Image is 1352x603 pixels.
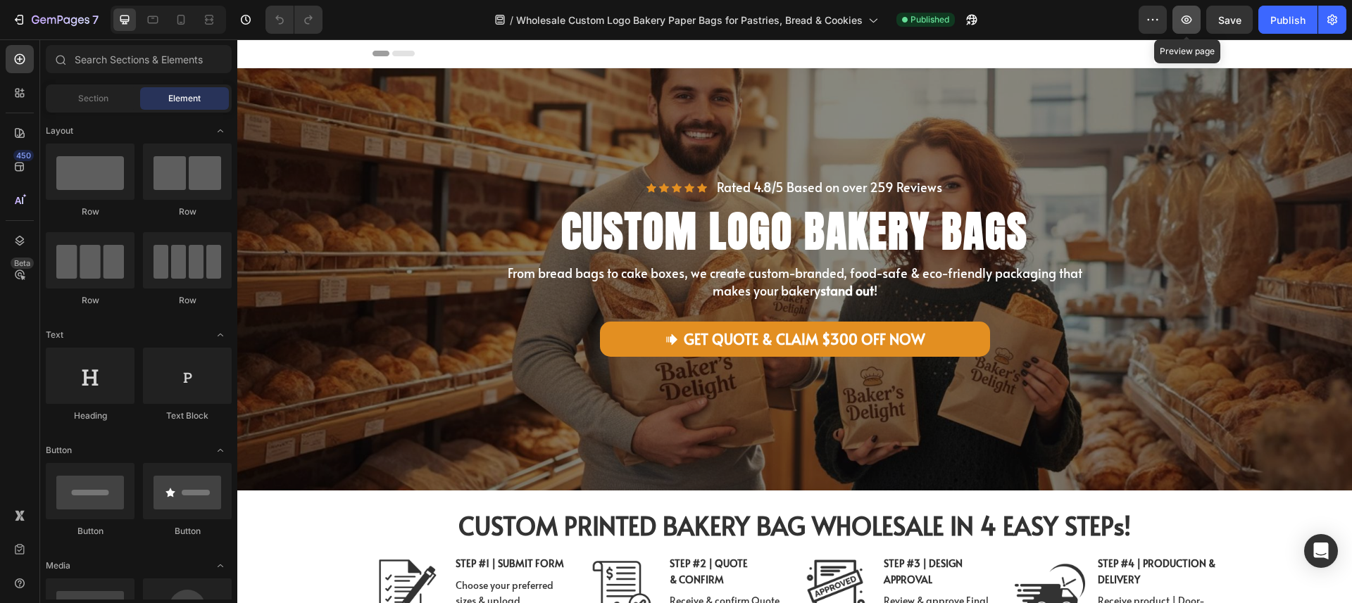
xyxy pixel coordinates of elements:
[135,514,206,584] img: gempages_554882697223209794-723e800d-6064-435d-999d-1a1d1d24c7f4.png
[46,444,72,457] span: Button
[143,410,232,422] div: Text Block
[221,469,894,503] strong: CUSTOM PRINTED BAKERY BAG WHOLESALE IN 4 EASY STEPs!
[46,525,134,538] div: Button
[510,13,513,27] span: /
[218,517,327,531] strong: STEP #1 | SUBMIT FORM
[143,205,232,218] div: Row
[237,39,1352,603] iframe: Design area
[583,242,637,260] strong: stand out
[480,139,705,156] span: Rated 4.8/5 Based on over 259 Reviews
[563,514,634,584] img: gempages_554882697223209794-abe9da32-552d-4466-b210-bbed8421941b.png
[910,13,949,26] span: Published
[860,554,971,584] span: Receive product | Door-step Delivery | 8-11 weeks
[1258,6,1317,34] button: Publish
[218,539,316,585] span: Choose your preferred sizes & upload logo/design
[446,290,688,310] span: GET QUOTE & CLAIM $300 OFF NOW
[1218,14,1241,26] span: Save
[324,160,366,224] strong: CU
[646,517,725,547] strong: STEP #3 | DESIGN APPROVAL
[646,554,751,584] span: Review & approve Final Design, b/f production
[516,13,863,27] span: Wholesale Custom Logo Bakery Paper Bags for Pastries, Bread & Cookies
[46,559,70,572] span: Media
[1270,13,1306,27] div: Publish
[13,150,34,161] div: 450
[270,224,845,260] span: From bread bags to cake boxes, we create custom-branded, food-safe & eco-friendly packaging that ...
[363,282,753,317] a: GET QUOTE & CLAIM $300 OFF NOW
[46,294,134,307] div: Row
[209,554,232,577] span: Toggle open
[78,92,108,105] span: Section
[349,514,420,584] img: gempages_554882697223209794-fb1d2325-0b94-4ce8-8ced-750aab26ae73.png
[46,125,73,137] span: Layout
[860,517,978,547] strong: STEP #4 | PRODUCTION & DELIVERY
[265,6,323,34] div: Undo/Redo
[46,205,134,218] div: Row
[324,160,791,224] span: STOM LOGO BAKERY BAGS
[143,525,232,538] div: Button
[168,92,201,105] span: Element
[209,439,232,462] span: Toggle open
[432,554,547,584] span: Receive & confirm Quote & start working on Design
[1304,534,1338,568] div: Open Intercom Messenger
[143,294,232,307] div: Row
[209,120,232,142] span: Toggle open
[11,258,34,269] div: Beta
[432,517,511,547] strong: STEP #2 | QUOTE & CONFIRM
[46,329,63,341] span: Text
[46,410,134,422] div: Heading
[46,45,232,73] input: Search Sections & Elements
[777,514,848,584] img: gempages_554882697223209794-e6c0960f-78c0-472c-a3a5-0442d9ae6532.png
[1206,6,1253,34] button: Save
[6,6,105,34] button: 7
[209,324,232,346] span: Toggle open
[92,11,99,28] p: 7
